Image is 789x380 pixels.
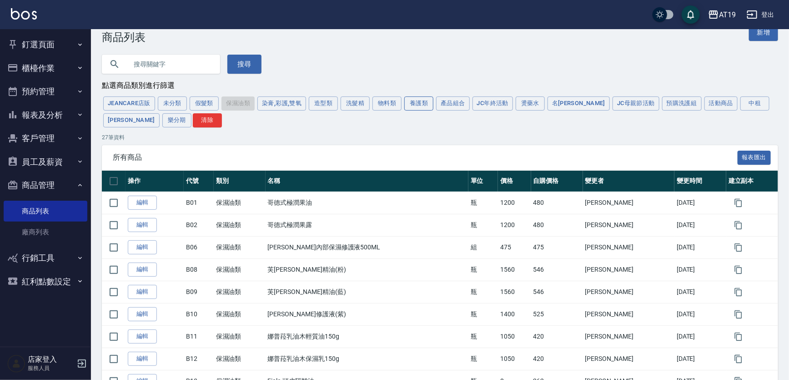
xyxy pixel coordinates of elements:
td: B12 [184,348,214,370]
td: 420 [531,348,583,370]
td: 保濕油類 [214,281,266,303]
td: 芙[PERSON_NAME]精油(藍) [266,281,468,303]
td: [PERSON_NAME]修護液(紫) [266,303,468,325]
td: [PERSON_NAME]內部保濕修護液500ML [266,236,468,258]
button: 假髮類 [190,96,219,111]
td: [DATE] [674,192,726,214]
td: 娜普菈乳油木輕質油150g [266,325,468,348]
td: [PERSON_NAME] [583,281,674,303]
a: 編輯 [128,263,157,277]
td: B01 [184,192,214,214]
td: 瓶 [468,348,498,370]
td: [PERSON_NAME] [583,214,674,236]
button: 造型類 [309,96,338,111]
button: JeanCare店販 [103,96,155,111]
div: 點選商品類別進行篩選 [102,81,778,91]
button: JC年終活動 [472,96,513,111]
td: 哥德式極潤果油 [266,192,468,214]
td: 瓶 [468,192,498,214]
button: 釘選頁面 [4,33,87,56]
td: 瓶 [468,325,498,348]
td: 瓶 [468,303,498,325]
button: 櫃檯作業 [4,56,87,80]
td: 480 [531,214,583,236]
button: 活動商品 [704,96,738,111]
td: B02 [184,214,214,236]
td: 組 [468,236,498,258]
td: [DATE] [674,214,726,236]
td: B10 [184,303,214,325]
th: 建立副本 [726,171,778,192]
td: B09 [184,281,214,303]
td: 瓶 [468,281,498,303]
button: 商品管理 [4,173,87,197]
button: 登出 [743,6,778,23]
button: [PERSON_NAME] [103,113,160,127]
a: 編輯 [128,240,157,254]
td: [PERSON_NAME] [583,325,674,348]
td: 420 [531,325,583,348]
td: 保濕油類 [214,214,266,236]
span: 所有商品 [113,153,738,162]
img: Person [7,355,25,373]
a: 廠商列表 [4,222,87,243]
td: 546 [531,281,583,303]
td: 芙[PERSON_NAME]精油(粉) [266,258,468,281]
td: [DATE] [674,303,726,325]
button: 未分類 [158,96,187,111]
th: 類別 [214,171,266,192]
h5: 店家登入 [28,355,74,364]
th: 價格 [498,171,531,192]
div: AT19 [719,9,736,20]
td: B08 [184,258,214,281]
button: 搜尋 [227,55,261,74]
button: 預約管理 [4,80,87,103]
td: [DATE] [674,281,726,303]
td: [PERSON_NAME] [583,348,674,370]
td: 1200 [498,192,531,214]
td: 546 [531,258,583,281]
td: 525 [531,303,583,325]
td: 保濕油類 [214,325,266,348]
button: 報表及分析 [4,103,87,127]
th: 操作 [126,171,184,192]
button: save [682,5,700,24]
a: 編輯 [128,285,157,299]
a: 新增 [749,24,778,41]
td: 475 [498,236,531,258]
button: 養護類 [404,96,433,111]
th: 名稱 [266,171,468,192]
td: B06 [184,236,214,258]
a: 編輯 [128,352,157,366]
td: [DATE] [674,348,726,370]
td: 480 [531,192,583,214]
td: 保濕油類 [214,348,266,370]
h3: 商品列表 [102,31,146,44]
button: 產品組合 [436,96,470,111]
p: 27 筆資料 [102,133,778,142]
img: Logo [11,8,37,20]
td: [DATE] [674,258,726,281]
th: 自購價格 [531,171,583,192]
td: [PERSON_NAME] [583,258,674,281]
p: 服務人員 [28,364,74,372]
td: 1560 [498,258,531,281]
td: [PERSON_NAME] [583,192,674,214]
td: 1560 [498,281,531,303]
td: [DATE] [674,325,726,348]
button: 客戶管理 [4,127,87,150]
td: 保濕油類 [214,303,266,325]
th: 單位 [468,171,498,192]
a: 編輯 [128,218,157,232]
input: 搜尋關鍵字 [127,52,213,76]
th: 代號 [184,171,214,192]
button: 員工及薪資 [4,150,87,174]
td: 瓶 [468,258,498,281]
th: 變更者 [583,171,674,192]
td: 1050 [498,325,531,348]
td: 保濕油類 [214,192,266,214]
button: 報表匯出 [738,151,771,165]
button: 物料類 [372,96,402,111]
td: 哥德式極潤果露 [266,214,468,236]
button: 清除 [193,113,222,127]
